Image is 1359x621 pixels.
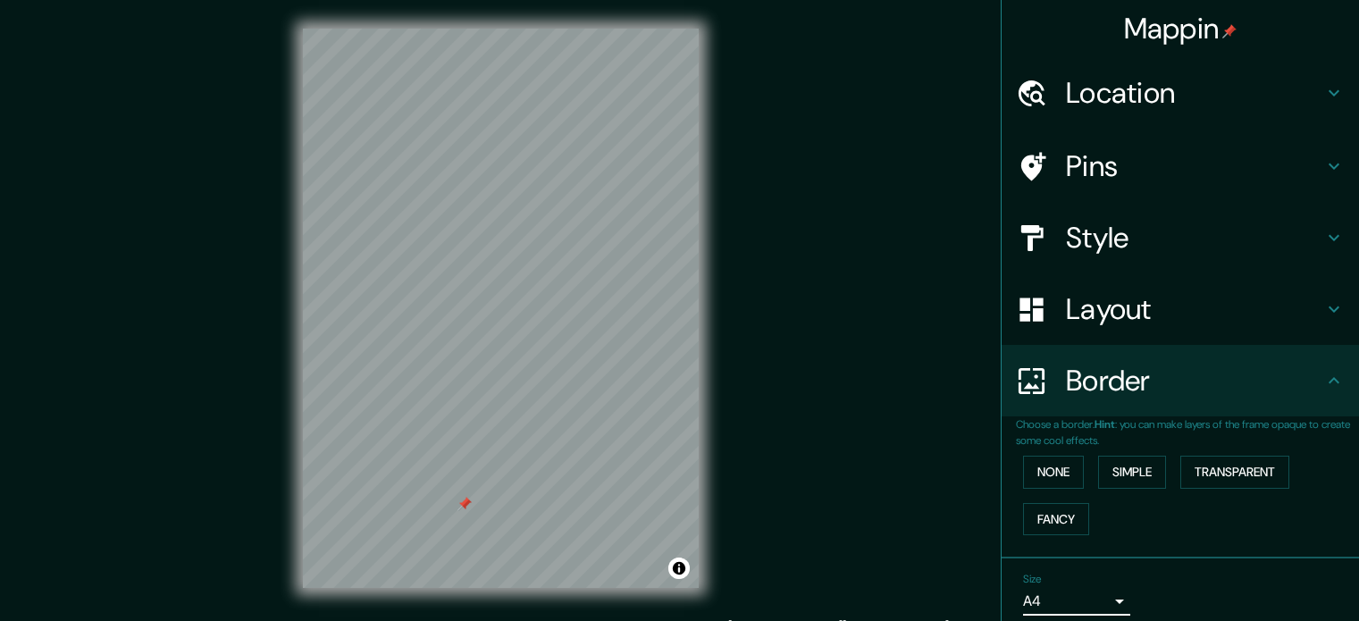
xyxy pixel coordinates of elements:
button: Simple [1098,456,1166,489]
button: Transparent [1180,456,1289,489]
canvas: Map [303,29,699,588]
button: Fancy [1023,503,1089,536]
h4: Location [1066,75,1323,111]
button: Toggle attribution [668,558,690,579]
iframe: Help widget launcher [1200,551,1339,601]
h4: Border [1066,363,1323,399]
div: A4 [1023,587,1130,616]
div: Location [1002,57,1359,129]
label: Size [1023,572,1042,587]
b: Hint [1095,417,1115,432]
img: pin-icon.png [1222,24,1237,38]
p: Choose a border. : you can make layers of the frame opaque to create some cool effects. [1016,416,1359,449]
div: Style [1002,202,1359,273]
button: None [1023,456,1084,489]
h4: Style [1066,220,1323,256]
h4: Mappin [1124,11,1237,46]
div: Pins [1002,130,1359,202]
div: Border [1002,345,1359,416]
div: Layout [1002,273,1359,345]
h4: Pins [1066,148,1323,184]
h4: Layout [1066,291,1323,327]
